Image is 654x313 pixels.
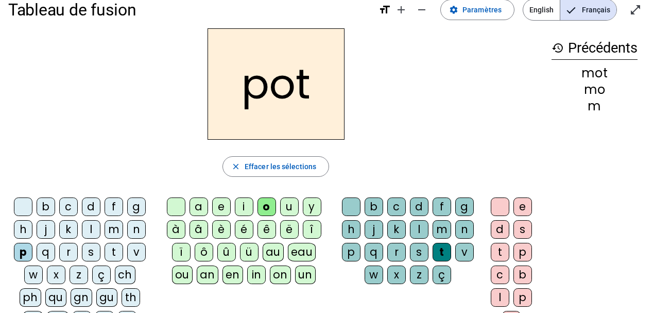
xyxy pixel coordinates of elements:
[105,243,123,261] div: t
[552,100,638,112] div: m
[47,266,65,284] div: x
[513,288,532,307] div: p
[96,288,117,307] div: gu
[59,197,78,216] div: c
[513,243,532,261] div: p
[303,197,321,216] div: y
[257,220,276,239] div: ê
[247,266,266,284] div: in
[45,288,66,307] div: qu
[14,243,32,261] div: p
[235,220,253,239] div: é
[59,220,78,239] div: k
[365,243,383,261] div: q
[190,197,208,216] div: a
[37,243,55,261] div: q
[245,160,316,173] span: Effacer les sélections
[416,4,428,16] mat-icon: remove
[240,243,259,261] div: ü
[127,220,146,239] div: n
[433,243,451,261] div: t
[71,288,92,307] div: gn
[217,243,236,261] div: û
[295,266,316,284] div: un
[387,266,406,284] div: x
[365,220,383,239] div: j
[280,220,299,239] div: ë
[105,197,123,216] div: f
[433,197,451,216] div: f
[235,197,253,216] div: i
[387,243,406,261] div: r
[172,266,193,284] div: ou
[270,266,291,284] div: on
[410,220,428,239] div: l
[257,197,276,216] div: o
[127,197,146,216] div: g
[491,266,509,284] div: c
[172,243,191,261] div: ï
[37,220,55,239] div: j
[455,243,474,261] div: v
[552,67,638,79] div: mot
[455,197,474,216] div: g
[462,4,502,16] span: Paramètres
[263,243,284,261] div: au
[433,220,451,239] div: m
[105,220,123,239] div: m
[342,243,360,261] div: p
[342,220,360,239] div: h
[20,288,41,307] div: ph
[455,220,474,239] div: n
[231,162,240,171] mat-icon: close
[37,197,55,216] div: b
[222,266,243,284] div: en
[303,220,321,239] div: î
[629,4,642,16] mat-icon: open_in_full
[433,266,451,284] div: ç
[449,5,458,14] mat-icon: settings
[82,220,100,239] div: l
[513,220,532,239] div: s
[167,220,185,239] div: à
[212,220,231,239] div: è
[410,266,428,284] div: z
[378,4,391,16] mat-icon: format_size
[212,197,231,216] div: e
[195,243,213,261] div: ô
[387,197,406,216] div: c
[222,156,329,177] button: Effacer les sélections
[491,220,509,239] div: d
[410,243,428,261] div: s
[491,243,509,261] div: t
[365,197,383,216] div: b
[82,243,100,261] div: s
[190,220,208,239] div: â
[92,266,111,284] div: ç
[288,243,316,261] div: eau
[552,42,564,54] mat-icon: history
[280,197,299,216] div: u
[513,266,532,284] div: b
[82,197,100,216] div: d
[115,266,135,284] div: ch
[208,28,345,140] h2: pot
[24,266,43,284] div: w
[387,220,406,239] div: k
[513,197,532,216] div: e
[410,197,428,216] div: d
[552,84,638,96] div: mo
[59,243,78,261] div: r
[365,266,383,284] div: w
[14,220,32,239] div: h
[122,288,140,307] div: th
[491,288,509,307] div: l
[127,243,146,261] div: v
[395,4,407,16] mat-icon: add
[70,266,88,284] div: z
[552,37,638,60] h3: Précédents
[197,266,218,284] div: an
